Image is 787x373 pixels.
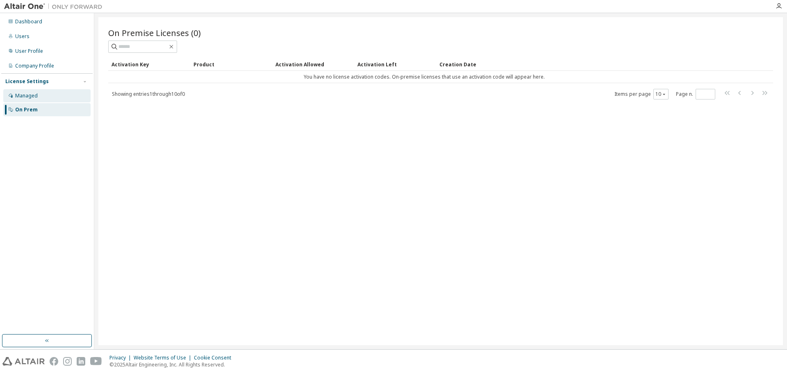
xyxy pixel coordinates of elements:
span: Showing entries 1 through 10 of 0 [112,90,185,97]
div: Cookie Consent [194,355,236,361]
span: Page n. [676,89,715,99]
div: Dashboard [15,18,42,25]
span: Items per page [614,89,669,99]
span: On Premise Licenses (0) [108,27,201,38]
td: You have no license activation codes. On-premise licenses that use an activation code will appear... [108,71,740,83]
div: Managed [15,93,38,99]
div: Product [193,58,269,71]
img: linkedin.svg [77,357,85,366]
div: User Profile [15,48,43,54]
p: © 2025 Altair Engineering, Inc. All Rights Reserved. [109,361,236,368]
div: Creation Date [439,58,737,71]
div: Activation Allowed [275,58,351,71]
img: youtube.svg [90,357,102,366]
img: Altair One [4,2,107,11]
div: On Prem [15,106,38,113]
button: 10 [655,91,666,97]
div: Activation Key [111,58,187,71]
div: License Settings [5,78,49,85]
div: Privacy [109,355,134,361]
div: Website Terms of Use [134,355,194,361]
img: facebook.svg [50,357,58,366]
div: Activation Left [357,58,433,71]
div: Users [15,33,30,40]
div: Company Profile [15,63,54,69]
img: altair_logo.svg [2,357,45,366]
img: instagram.svg [63,357,72,366]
